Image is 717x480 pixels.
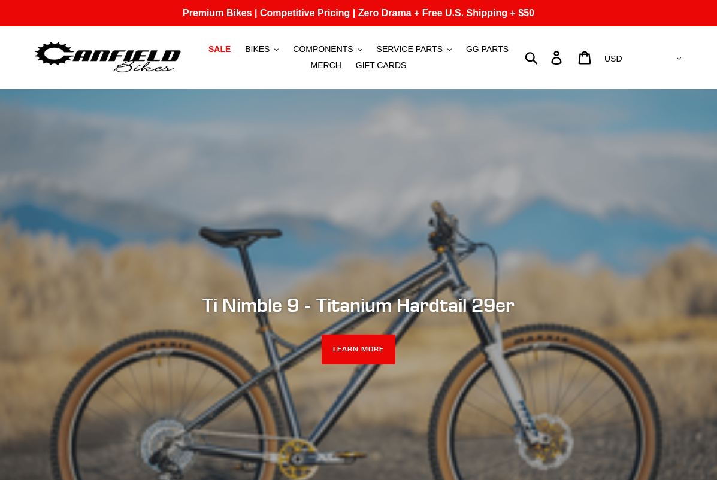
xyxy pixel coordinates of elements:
[371,41,458,57] button: SERVICE PARTS
[466,44,509,54] span: GG PARTS
[311,60,341,71] span: MERCH
[350,57,413,74] a: GIFT CARDS
[356,60,407,71] span: GIFT CARDS
[322,335,395,364] a: LEARN MORE
[202,41,237,57] a: SALE
[287,41,368,57] button: COMPONENTS
[377,44,443,54] span: SERVICE PARTS
[208,44,231,54] span: SALE
[239,41,285,57] button: BIKES
[460,41,515,57] a: GG PARTS
[33,294,684,317] h2: Ti Nimble 9 - Titanium Hardtail 29er
[33,39,183,77] img: Canfield Bikes
[293,44,353,54] span: COMPONENTS
[305,57,347,74] a: MERCH
[245,44,270,54] span: BIKES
